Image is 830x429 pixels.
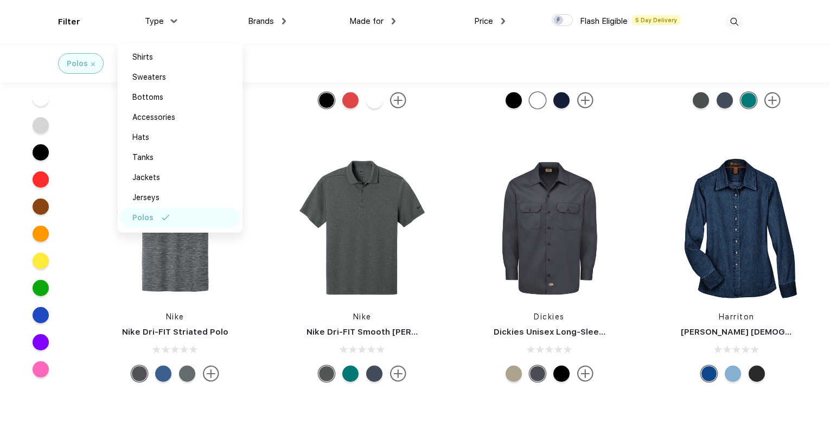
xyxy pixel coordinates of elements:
[577,366,593,382] img: more.svg
[91,62,95,66] img: filter_cancel.svg
[764,92,781,108] img: more.svg
[553,92,570,108] div: Team Navy Blue/ White
[632,15,680,25] span: 5 Day Delivery
[506,92,522,108] div: Black
[342,92,359,108] div: Bright Red
[307,327,460,337] a: Nike Dri-FIT Smooth [PERSON_NAME]
[290,156,435,300] img: func=resize&h=266
[725,13,743,31] img: desktop_search.svg
[749,366,765,382] div: Washed Black
[390,92,406,108] img: more.svg
[318,366,335,382] div: Anthracite Heather
[132,212,154,223] div: Polos
[534,312,565,321] a: Dickies
[477,156,622,300] img: func=resize&h=266
[282,18,286,24] img: dropdown.png
[132,52,153,63] div: Shirts
[366,366,382,382] div: Navy Heather
[248,16,274,26] span: Brands
[725,366,741,382] div: Light Denim
[693,92,709,108] div: Anthracite Heather
[353,312,372,321] a: Nike
[131,366,148,382] div: Dark Grey
[701,366,717,382] div: Dark Denim
[390,366,406,382] img: more.svg
[501,18,505,24] img: dropdown.png
[318,92,335,108] div: black
[132,172,160,183] div: Jackets
[717,92,733,108] div: Navy Heather
[342,366,359,382] div: Bright Spruce Heather
[132,92,163,103] div: Bottoms
[122,327,228,337] a: Nike Dri-FIT Striated Polo
[553,366,570,382] div: Black
[145,16,164,26] span: Type
[132,132,149,143] div: Hats
[529,366,546,382] div: Charcoal
[155,366,171,382] div: Game Royal
[103,156,247,300] img: func=resize&h=266
[162,215,170,220] img: filter_selected.svg
[529,92,546,108] div: White/Black
[392,18,395,24] img: dropdown.png
[132,112,175,123] div: Accessories
[203,366,219,382] img: more.svg
[366,92,382,108] div: White
[665,156,809,300] img: func=resize&h=266
[577,92,593,108] img: more.svg
[474,16,493,26] span: Price
[58,16,80,28] div: Filter
[179,366,195,382] div: Cool Grey
[132,72,166,83] div: Sweaters
[166,312,184,321] a: Nike
[349,16,384,26] span: Made for
[67,58,88,69] div: Polos
[719,312,755,321] a: Harriton
[506,366,522,382] div: Desert Sand
[494,327,655,337] a: Dickies Unisex Long-Sleeve Work Shirt
[132,192,159,203] div: Jerseys
[171,19,177,23] img: dropdown.png
[132,152,154,163] div: Tanks
[740,92,757,108] div: Bright Spruce Heather
[580,16,628,26] span: Flash Eligible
